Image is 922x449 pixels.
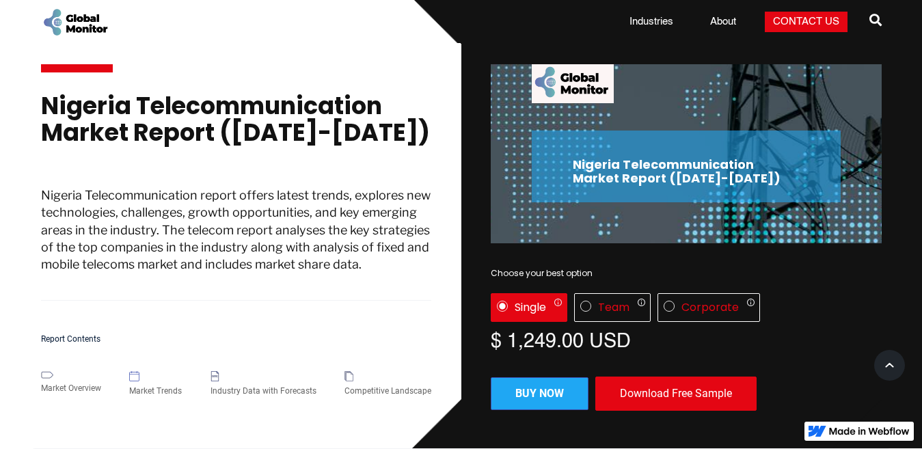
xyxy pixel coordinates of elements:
[702,15,744,29] a: About
[869,10,882,29] span: 
[491,377,588,410] a: Buy now
[41,335,432,344] h5: Report Contents
[515,301,546,314] div: Single
[491,267,882,280] div: Choose your best option
[598,301,629,314] div: Team
[765,12,848,32] a: Contact Us
[829,427,910,435] img: Made in Webflow
[491,293,882,322] div: License
[491,329,882,349] div: $ 1,249.00 USD
[41,187,432,301] p: Nigeria Telecommunication report offers latest trends, explores new technologies, challenges, gro...
[573,158,800,185] h2: Nigeria Telecommunication Market Report ([DATE]-[DATE])
[869,8,882,36] a: 
[595,377,757,411] div: Download Free Sample
[621,15,681,29] a: Industries
[129,384,182,398] div: Market Trends
[681,301,739,314] div: Corporate
[41,381,101,395] div: Market Overview
[41,93,432,159] h1: Nigeria Telecommunication Market Report ([DATE]-[DATE])
[211,384,316,398] div: Industry Data with Forecasts
[41,7,109,38] a: home
[344,384,431,398] div: Competitive Landscape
